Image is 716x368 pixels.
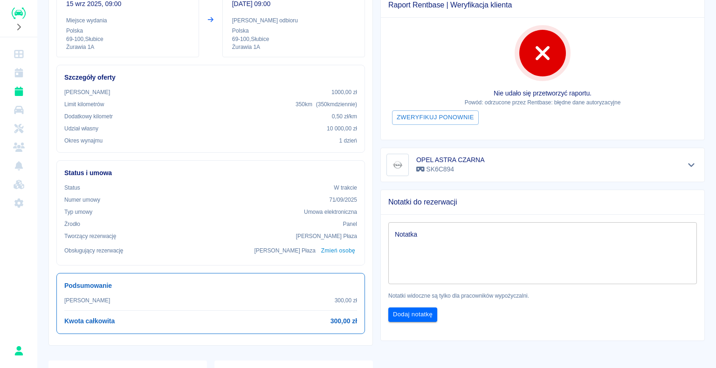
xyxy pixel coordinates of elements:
p: W trakcie [334,184,357,192]
p: Dodatkowy kilometr [64,112,113,121]
p: 10 000,00 zł [327,124,357,133]
button: Zmień osobę [319,244,357,258]
img: Renthelp [12,7,26,19]
p: Nie udało się przetworzyć raportu. [388,89,697,98]
span: Notatki do rezerwacji [388,198,697,207]
h6: 300,00 zł [330,316,357,326]
a: Serwisy [4,119,34,138]
p: Panel [343,220,358,228]
p: Typ umowy [64,208,92,216]
p: [PERSON_NAME] [64,296,110,305]
p: Limit kilometrów [64,100,104,109]
a: Powiadomienia [4,157,34,175]
p: 71/09/2025 [329,196,357,204]
p: 350 km [296,100,357,109]
p: 0,50 zł /km [332,112,357,121]
p: 1000,00 zł [331,88,357,96]
span: ( 350 km dziennie ) [316,101,357,108]
p: [PERSON_NAME] odbioru [232,16,355,25]
button: Rafał Płaza [9,341,28,361]
h6: Status i umowa [64,168,357,178]
a: Klienci [4,138,34,157]
p: 1 dzień [339,136,357,145]
p: 69-100 , Słubice [66,35,189,43]
p: Okres wynajmu [64,136,103,145]
p: Notatki widoczne są tylko dla pracowników wypożyczalni. [388,292,697,300]
h6: Podsumowanie [64,281,357,291]
p: [PERSON_NAME] Płaza [255,246,316,255]
button: Zweryfikuj ponownie [392,110,479,125]
p: Powód: odrzucone przez Rentbase: błędne dane autoryzacyjne [388,98,697,107]
a: Ustawienia [4,194,34,212]
span: Raport Rentbase | Weryfikacja klienta [388,0,697,10]
p: Status [64,184,80,192]
a: Flota [4,101,34,119]
p: Żrodło [64,220,80,228]
p: Polska [66,27,189,35]
p: SK6C894 [416,164,484,174]
img: Image [388,156,407,174]
p: Żurawia 1A [232,43,355,51]
h6: OPEL ASTRA CZARNA [416,155,484,164]
button: Dodaj notatkę [388,307,437,322]
a: Kalendarz [4,63,34,82]
a: Dashboard [4,45,34,63]
p: Tworzący rezerwację [64,232,116,240]
a: Widget WWW [4,175,34,194]
p: 69-100 , Słubice [232,35,355,43]
p: Miejsce wydania [66,16,189,25]
p: Polska [232,27,355,35]
p: Numer umowy [64,196,100,204]
p: Obsługujący rezerwację [64,246,124,255]
a: Rezerwacje [4,82,34,101]
button: Pokaż szczegóły [684,158,699,171]
h6: Szczegóły oferty [64,73,357,82]
p: 300,00 zł [335,296,357,305]
h6: Kwota całkowita [64,316,115,326]
p: [PERSON_NAME] [64,88,110,96]
p: Żurawia 1A [66,43,189,51]
p: Umowa elektroniczna [304,208,357,216]
p: Udział własny [64,124,98,133]
button: Rozwiń nawigację [12,21,26,33]
p: [PERSON_NAME] Płaza [296,232,357,240]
